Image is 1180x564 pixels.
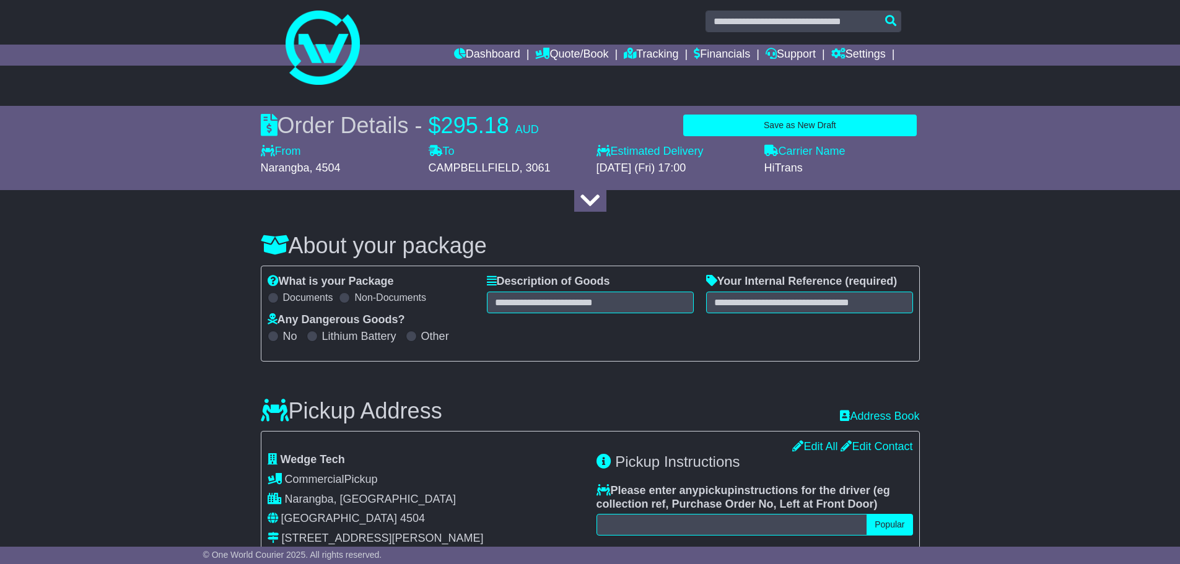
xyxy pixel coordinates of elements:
[285,473,344,485] span: Commercial
[429,113,441,138] span: $
[764,162,920,175] div: HiTrans
[792,440,837,453] a: Edit All
[615,453,740,470] span: Pickup Instructions
[354,292,426,303] label: Non-Documents
[520,162,551,174] span: , 3061
[421,330,449,344] label: Other
[400,512,425,524] span: 4504
[429,145,455,158] label: To
[840,410,919,423] a: Address Book
[597,484,913,511] label: Please enter any instructions for the driver ( )
[831,45,886,66] a: Settings
[766,45,816,66] a: Support
[283,292,333,303] label: Documents
[268,473,584,487] div: Pickup
[429,162,520,174] span: CAMPBELLFIELD
[322,330,396,344] label: Lithium Battery
[487,275,610,289] label: Description of Goods
[261,399,442,423] h3: Pickup Address
[282,532,484,545] div: [STREET_ADDRESS][PERSON_NAME]
[261,233,920,258] h3: About your package
[285,493,456,505] span: Narangba, [GEOGRAPHIC_DATA]
[694,45,750,66] a: Financials
[261,162,310,174] span: Narangba
[706,275,898,289] label: Your Internal Reference (required)
[310,162,341,174] span: , 4504
[261,112,539,139] div: Order Details -
[841,440,912,453] a: Edit Contact
[281,453,345,466] span: Wedge Tech
[535,45,608,66] a: Quote/Book
[683,115,916,136] button: Save as New Draft
[441,113,509,138] span: 295.18
[281,512,397,524] span: [GEOGRAPHIC_DATA]
[268,313,405,327] label: Any Dangerous Goods?
[268,275,394,289] label: What is your Package
[203,550,382,560] span: © One World Courier 2025. All rights reserved.
[515,123,539,136] span: AUD
[867,514,912,536] button: Popular
[597,484,890,510] span: eg collection ref, Purchase Order No, Left at Front Door
[597,162,752,175] div: [DATE] (Fri) 17:00
[624,45,678,66] a: Tracking
[597,145,752,158] label: Estimated Delivery
[764,145,846,158] label: Carrier Name
[261,145,301,158] label: From
[699,484,735,497] span: pickup
[283,330,297,344] label: No
[454,45,520,66] a: Dashboard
